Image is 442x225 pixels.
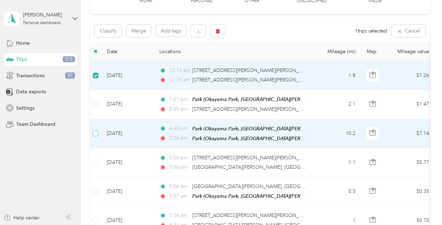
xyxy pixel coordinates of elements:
[101,61,154,90] td: [DATE]
[4,214,40,222] button: Help center
[169,135,189,142] span: 7:26 pm
[192,193,422,199] span: Park (Okayama Park, [GEOGRAPHIC_DATA][PERSON_NAME], [GEOGRAPHIC_DATA][PERSON_NAME])
[169,154,189,162] span: 5:00 pm
[16,39,30,47] span: Home
[192,77,315,83] span: [STREET_ADDRESS][PERSON_NAME][PERSON_NAME]
[169,125,189,132] span: 6:40 pm
[63,56,75,63] span: 515
[65,72,75,79] span: 80
[355,27,387,35] span: 1 trips selected
[16,121,55,128] span: Team Dashboard
[16,72,44,79] span: Transactions
[386,119,435,148] td: $7.14
[23,11,67,19] div: [PERSON_NAME]
[192,67,315,73] span: [STREET_ADDRESS][PERSON_NAME][PERSON_NAME]
[392,25,425,37] button: Cancel
[386,90,435,119] td: $1.47
[169,96,189,103] span: 7:57 pm
[169,106,189,113] span: 8:05 pm
[101,42,154,61] th: Date
[23,21,61,25] div: Personal dashboard
[192,106,315,112] span: [STREET_ADDRESS][PERSON_NAME][PERSON_NAME]
[169,164,189,171] span: 5:06 pm
[315,61,361,90] td: 1.8
[315,42,361,61] th: Mileage (mi)
[386,177,435,206] td: $0.35
[169,183,189,190] span: 9:06 am
[386,61,435,90] td: $1.26
[192,212,315,218] span: [STREET_ADDRESS][PERSON_NAME][PERSON_NAME]
[192,155,315,161] span: [STREET_ADDRESS][PERSON_NAME][PERSON_NAME]
[16,88,46,95] span: Data exports
[101,148,154,177] td: [DATE]
[192,96,422,102] span: Park (Okayama Park, [GEOGRAPHIC_DATA][PERSON_NAME], [GEOGRAPHIC_DATA][PERSON_NAME])
[101,177,154,206] td: [DATE]
[169,76,189,84] span: 12:15 am
[169,67,189,74] span: 12:13 am
[315,148,361,177] td: 1.1
[16,104,35,112] span: Settings
[192,126,422,132] span: Park (Okayama Park, [GEOGRAPHIC_DATA][PERSON_NAME], [GEOGRAPHIC_DATA][PERSON_NAME])
[126,25,151,37] button: Merge
[156,25,186,37] button: Add tags
[16,56,27,63] span: Trips
[315,90,361,119] td: 2.1
[361,42,386,61] th: Map
[386,148,435,177] td: $0.77
[169,212,189,219] span: 7:56 am
[315,177,361,206] td: 0.5
[169,193,189,200] span: 9:07 am
[192,183,374,189] span: [GEOGRAPHIC_DATA][PERSON_NAME], [GEOGRAPHIC_DATA][PERSON_NAME]
[95,25,122,37] button: Classify
[403,186,442,225] iframe: Everlance-gr Chat Button Frame
[386,42,435,61] th: Mileage value
[154,42,315,61] th: Locations
[315,119,361,148] td: 10.2
[192,164,374,170] span: [GEOGRAPHIC_DATA][PERSON_NAME], [GEOGRAPHIC_DATA][PERSON_NAME]
[192,136,422,141] span: Park (Okayama Park, [GEOGRAPHIC_DATA][PERSON_NAME], [GEOGRAPHIC_DATA][PERSON_NAME])
[101,119,154,148] td: [DATE]
[101,90,154,119] td: [DATE]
